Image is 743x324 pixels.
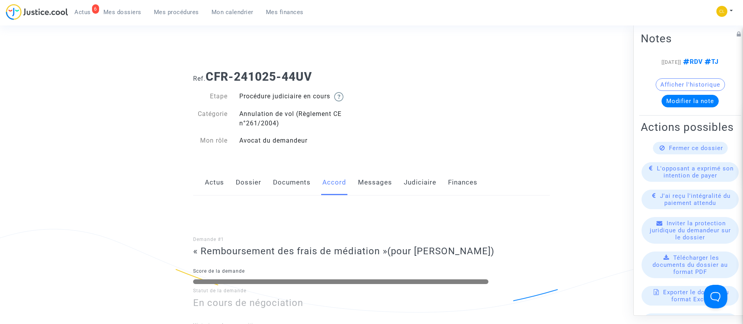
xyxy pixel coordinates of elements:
[660,192,730,206] span: J'ai reçu l'intégralité du paiement attendu
[193,246,550,257] h3: « Remboursement des frais de médiation »
[193,266,550,276] p: Score de la demande
[260,6,310,18] a: Mes finances
[193,75,206,82] span: Ref.
[650,219,731,241] span: Inviter la protection juridique du demandeur sur le dossier
[187,109,233,128] div: Catégorie
[97,6,148,18] a: Mes dossiers
[653,254,728,275] span: Télécharger les documents du dossier au format PDF
[148,6,205,18] a: Mes procédures
[662,94,719,107] button: Modifier la note
[206,70,312,83] b: CFR-241025-44UV
[6,4,68,20] img: jc-logo.svg
[641,120,739,134] h2: Actions possibles
[187,136,233,145] div: Mon rôle
[641,31,739,45] h2: Notes
[205,6,260,18] a: Mon calendrier
[273,170,311,195] a: Documents
[68,6,97,18] a: 6Actus
[74,9,91,16] span: Actus
[704,285,727,308] iframe: Help Scout Beacon - Open
[681,58,703,65] span: RDV
[387,246,494,257] span: (pour [PERSON_NAME])
[233,92,372,101] div: Procédure judiciaire en cours
[233,109,372,128] div: Annulation de vol (Règlement CE n°261/2004)
[266,9,304,16] span: Mes finances
[205,170,224,195] a: Actus
[656,78,725,91] button: Afficher l'historique
[92,4,99,14] div: 6
[236,170,261,195] a: Dossier
[193,297,550,309] h3: En cours de négociation
[154,9,199,16] span: Mes procédures
[193,235,550,244] p: Demande #1
[716,6,727,17] img: 6fca9af68d76bfc0a5525c74dfee314f
[358,170,392,195] a: Messages
[193,286,550,296] p: Statut de la demande
[103,9,141,16] span: Mes dossiers
[448,170,477,195] a: Finances
[657,165,734,179] span: L'opposant a exprimé son intention de payer
[187,92,233,101] div: Etape
[334,92,343,101] img: help.svg
[663,288,729,302] span: Exporter le dossier au format Excel
[233,136,372,145] div: Avocat du demandeur
[322,170,346,195] a: Accord
[669,144,723,151] span: Fermer ce dossier
[703,58,719,65] span: TJ
[212,9,253,16] span: Mon calendrier
[404,170,436,195] a: Judiciaire
[662,59,681,65] span: [[DATE]]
